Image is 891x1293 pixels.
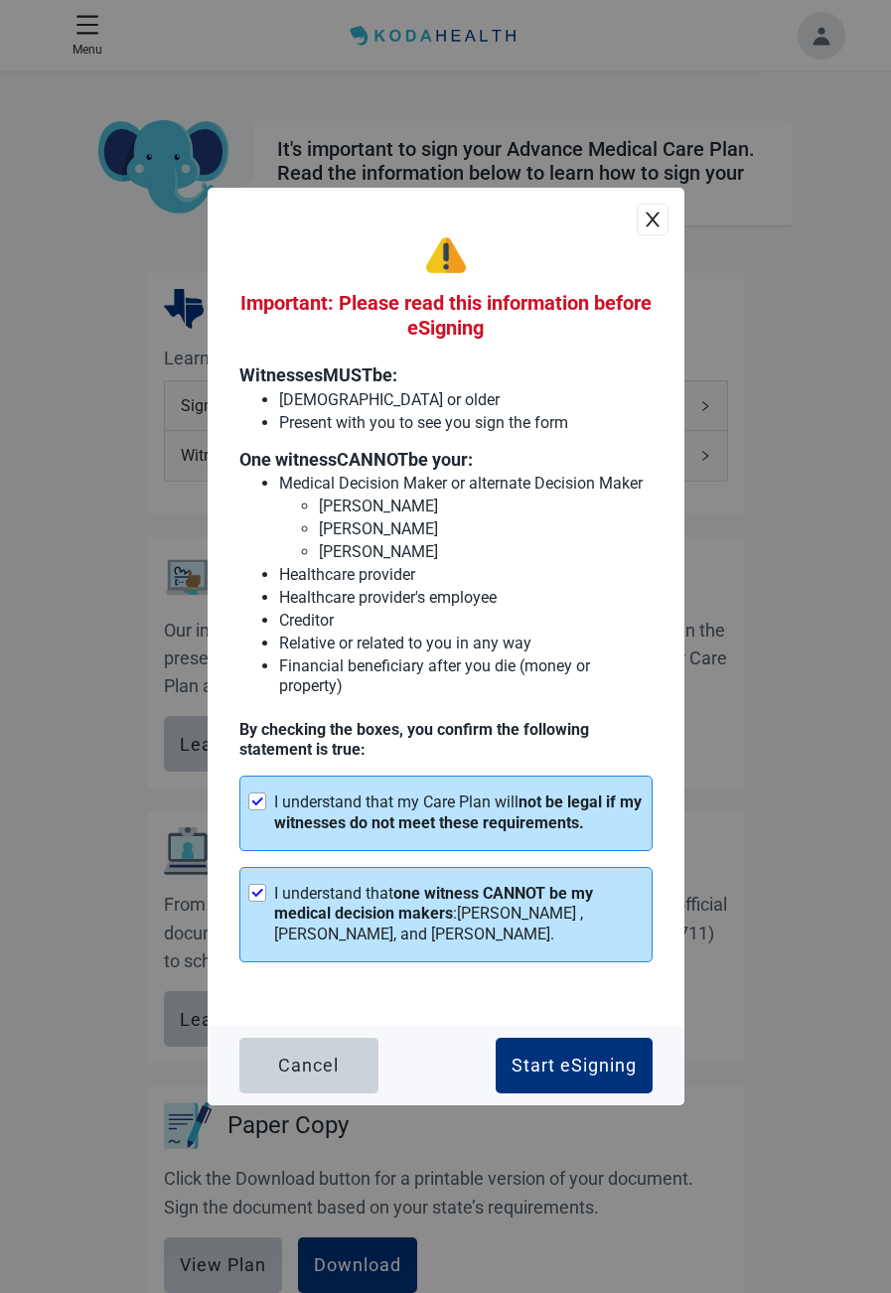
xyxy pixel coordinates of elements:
p: [PERSON_NAME] [319,519,653,539]
p: [PERSON_NAME] [319,542,653,562]
strong: not be legal if my witnesses do not meet these requirements. [274,792,642,832]
text: CANNOT [337,449,408,470]
div: I understand that : [PERSON_NAME] , [PERSON_NAME], and [PERSON_NAME] . [274,884,644,945]
img: warning-De3hqDCO.svg [426,235,466,275]
div: Start eSigning [512,1056,637,1076]
p: Relative or related to you in any way [279,634,653,653]
text: One witness [239,449,337,470]
text: Witnesses [239,364,323,385]
p: Financial beneficiary after you die (money or property) [279,656,653,696]
text: MUST [323,364,372,385]
div: I understand that my Care Plan will [274,792,644,834]
p: Healthcare provider's employee [279,588,653,608]
span: close [643,210,663,229]
p: By checking the boxes, you confirm the following statement is true : [239,720,653,760]
div: I understand that my Care Plan willnot be legal if my witnesses do not meet these requirements. [239,776,653,851]
p: [PERSON_NAME] [319,497,653,516]
p: Healthcare provider [279,565,653,585]
h2: Important: Please read this information before eSigning [239,291,653,341]
p: Medical Decision Maker or alternate Decision Maker [279,474,653,494]
text: be your: [408,449,473,470]
button: close [637,204,668,235]
text: be: [372,364,397,385]
div: Cancel [278,1056,339,1076]
p: [DEMOGRAPHIC_DATA] or older [279,390,653,410]
button: Start eSigning [496,1038,653,1093]
p: Present with you to see you sign the form [279,413,653,433]
p: Creditor [279,611,653,631]
button: Cancel [239,1038,378,1093]
strong: one witness CANNOT be my medical decision makers [274,884,593,924]
div: I understand thatone witness CANNOT be my medical decision makers:[PERSON_NAME] , [PERSON_NAME], ... [239,867,653,962]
